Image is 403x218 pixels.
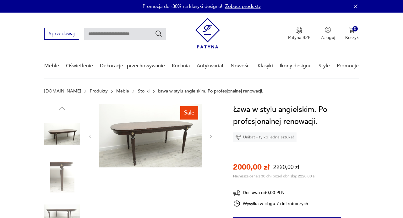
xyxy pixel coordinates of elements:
a: Meble [116,89,129,94]
img: Patyna - sklep z meblami i dekoracjami vintage [195,18,220,48]
img: Ikona koszyka [349,27,355,33]
img: Ikona dostawy [233,189,241,197]
p: Ława w stylu angielskim. Po profesjonalnej renowacji. [158,89,263,94]
img: Zdjęcie produktu Ława w stylu angielskim. Po profesjonalnej renowacji. [44,116,80,152]
a: Stoliki [138,89,150,94]
a: Oświetlenie [66,54,93,78]
a: Promocje [337,54,359,78]
div: Wysyłka w ciągu 7 dni roboczych [233,200,308,207]
a: Style [319,54,330,78]
button: Patyna B2B [288,27,311,41]
a: Kuchnia [172,54,190,78]
p: Koszyk [345,35,359,41]
a: Ikona medaluPatyna B2B [288,27,311,41]
a: Antykwariat [197,54,224,78]
div: Dostawa od 0,00 PLN [233,189,308,197]
button: 0Koszyk [345,27,359,41]
a: Dekoracje i przechowywanie [100,54,165,78]
img: Ikonka użytkownika [325,27,331,33]
img: Ikona medalu [296,27,302,34]
button: Zaloguj [321,27,335,41]
p: Promocja do -30% na klasyki designu! [143,3,222,9]
a: Nowości [231,54,251,78]
p: 2000,00 zł [233,162,270,172]
div: Unikat - tylko jedna sztuka! [233,132,297,142]
p: Patyna B2B [288,35,311,41]
a: Klasyki [258,54,273,78]
a: Ikony designu [280,54,312,78]
a: Produkty [90,89,108,94]
div: Sale [180,106,198,120]
h1: Ława w stylu angielskim. Po profesjonalnej renowacji. [233,104,359,128]
img: Zdjęcie produktu Ława w stylu angielskim. Po profesjonalnej renowacji. [44,157,80,193]
a: Meble [44,54,59,78]
button: Sprzedawaj [44,28,79,40]
button: Szukaj [155,30,162,37]
a: Zobacz produkty [225,3,261,9]
img: Ikona diamentu [236,134,241,140]
p: 2220,00 zł [273,163,299,171]
a: [DOMAIN_NAME] [44,89,81,94]
div: 0 [352,26,358,31]
a: Sprzedawaj [44,32,79,36]
img: Zdjęcie produktu Ława w stylu angielskim. Po profesjonalnej renowacji. [99,104,202,167]
p: Najniższa cena z 30 dni przed obniżką: 2220,00 zł [233,174,315,179]
p: Zaloguj [321,35,335,41]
